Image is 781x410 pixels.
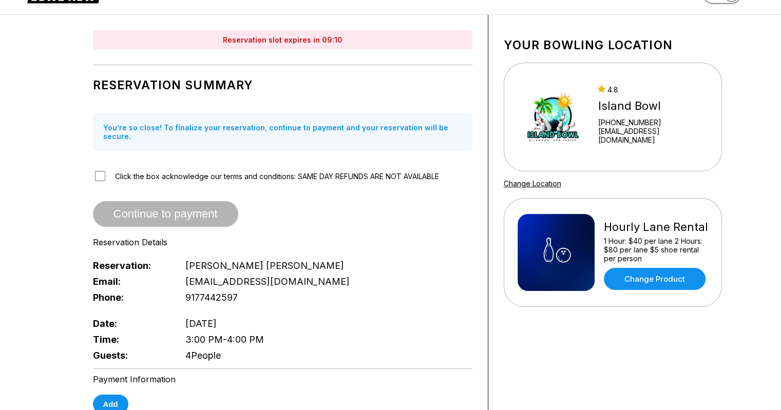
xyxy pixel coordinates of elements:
[185,318,217,329] span: [DATE]
[93,292,169,303] span: Phone:
[93,30,472,49] div: Reservation slot expires in 09:10
[185,334,264,345] span: 3:00 PM - 4:00 PM
[93,334,169,345] span: Time:
[185,276,350,287] span: [EMAIL_ADDRESS][DOMAIN_NAME]
[93,350,169,361] span: Guests:
[598,127,708,144] a: [EMAIL_ADDRESS][DOMAIN_NAME]
[93,78,472,92] h1: Reservation Summary
[115,172,439,181] span: Click the box acknowledge our terms and conditions: SAME DAY REFUNDS ARE NOT AVAILABLE
[504,38,722,52] h1: Your bowling location
[604,220,708,234] div: Hourly Lane Rental
[93,237,472,247] div: Reservation Details
[93,276,169,287] span: Email:
[185,260,344,271] span: [PERSON_NAME] [PERSON_NAME]
[185,292,238,303] span: 9177442597
[518,79,589,155] img: Island Bowl
[93,318,169,329] span: Date:
[93,260,169,271] span: Reservation:
[93,374,472,384] div: Payment Information
[604,268,706,290] a: Change Product
[598,85,708,94] div: 4.8
[185,350,221,361] span: 4 People
[93,113,472,151] div: You’re so close! To finalize your reservation, continue to payment and your reservation will be s...
[598,99,708,113] div: Island Bowl
[598,118,708,127] div: [PHONE_NUMBER]
[504,179,561,188] a: Change Location
[604,237,708,263] div: 1 Hour: $40 per lane 2 Hours: $80 per lane $5 shoe rental per person
[518,214,595,291] img: Hourly Lane Rental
